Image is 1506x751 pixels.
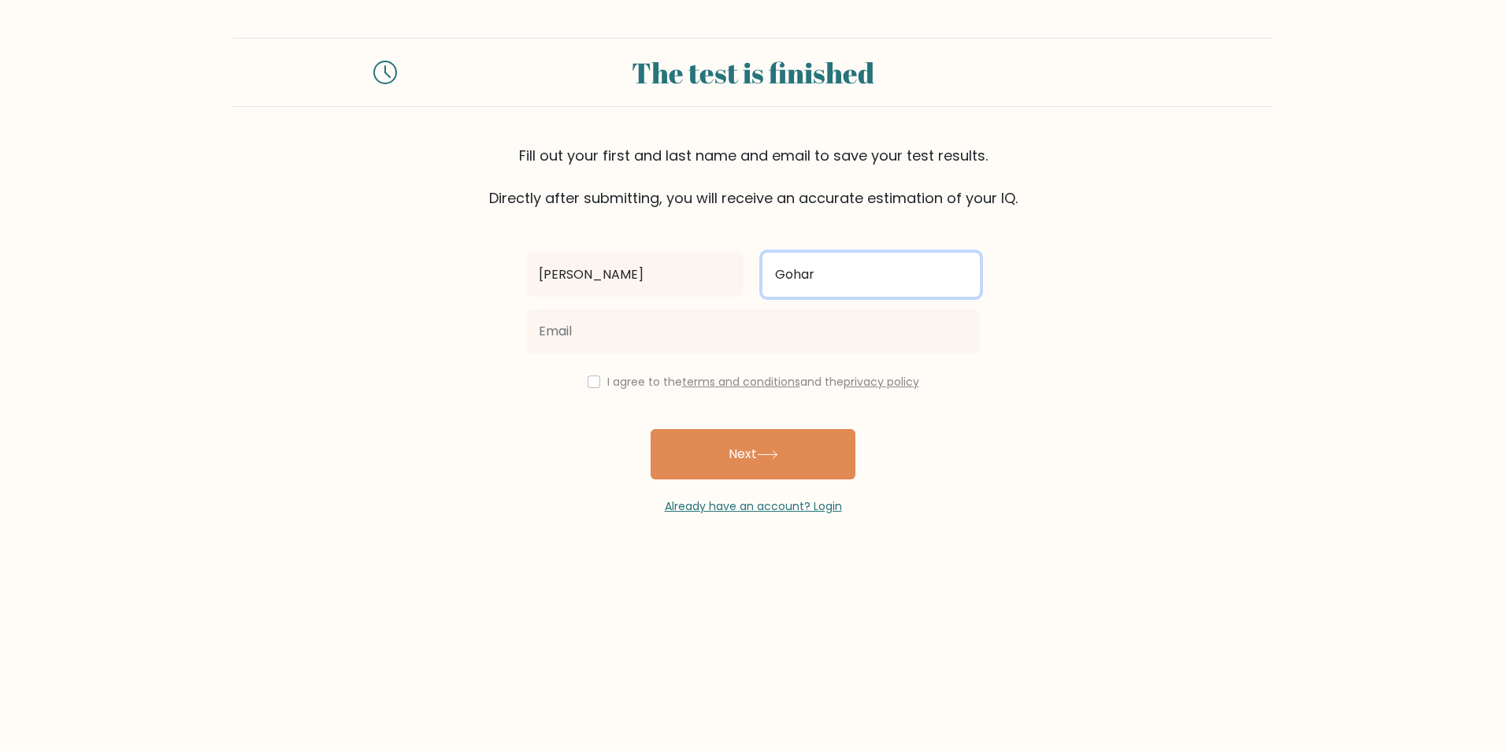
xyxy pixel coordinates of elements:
[233,145,1273,209] div: Fill out your first and last name and email to save your test results. Directly after submitting,...
[607,374,919,390] label: I agree to the and the
[416,51,1090,94] div: The test is finished
[762,253,980,297] input: Last name
[665,498,842,514] a: Already have an account? Login
[526,309,980,353] input: Email
[844,374,919,390] a: privacy policy
[682,374,800,390] a: terms and conditions
[651,429,855,479] button: Next
[526,253,744,297] input: First name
